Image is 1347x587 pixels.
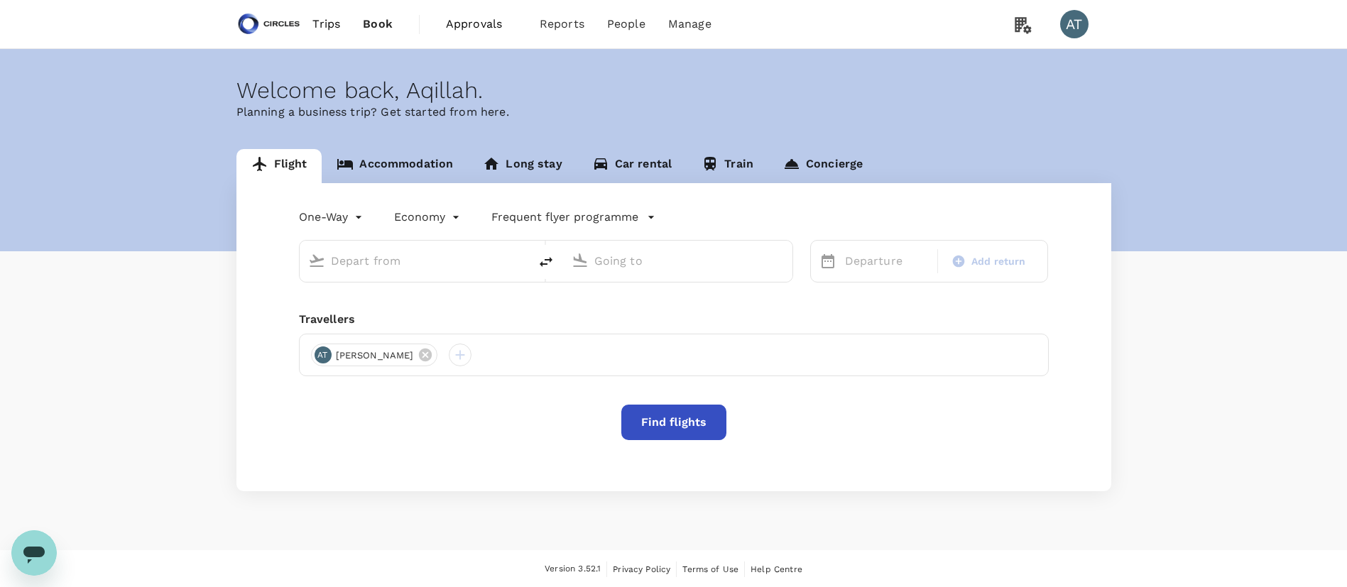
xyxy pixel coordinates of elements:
span: Add return [971,254,1026,269]
input: Depart from [331,250,499,272]
iframe: Button to launch messaging window [11,530,57,576]
span: Terms of Use [682,564,738,574]
button: Find flights [621,405,726,440]
button: Open [519,259,522,262]
p: Planning a business trip? Get started from here. [236,104,1111,121]
span: Book [363,16,393,33]
span: Version 3.52.1 [545,562,601,576]
div: Welcome back , Aqillah . [236,77,1111,104]
span: Approvals [446,16,517,33]
a: Train [687,149,768,183]
span: Trips [312,16,340,33]
div: Economy [394,206,463,229]
a: Privacy Policy [613,561,670,577]
img: Circles [236,9,302,40]
p: Frequent flyer programme [491,209,638,226]
div: AT[PERSON_NAME] [311,344,438,366]
span: Manage [668,16,711,33]
input: Going to [594,250,763,272]
span: Reports [540,16,584,33]
span: People [607,16,645,33]
button: Open [782,259,785,262]
a: Terms of Use [682,561,738,577]
a: Concierge [768,149,878,183]
button: Frequent flyer programme [491,209,655,226]
span: Privacy Policy [613,564,670,574]
a: Flight [236,149,322,183]
a: Long stay [468,149,577,183]
button: delete [529,245,563,279]
p: Departure [845,253,929,270]
div: AT [315,346,332,363]
div: AT [1060,10,1089,38]
div: One-Way [299,206,366,229]
span: Help Centre [751,564,802,574]
span: [PERSON_NAME] [327,349,422,363]
a: Accommodation [322,149,468,183]
a: Help Centre [751,561,802,577]
a: Car rental [577,149,687,183]
div: Travellers [299,311,1049,328]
